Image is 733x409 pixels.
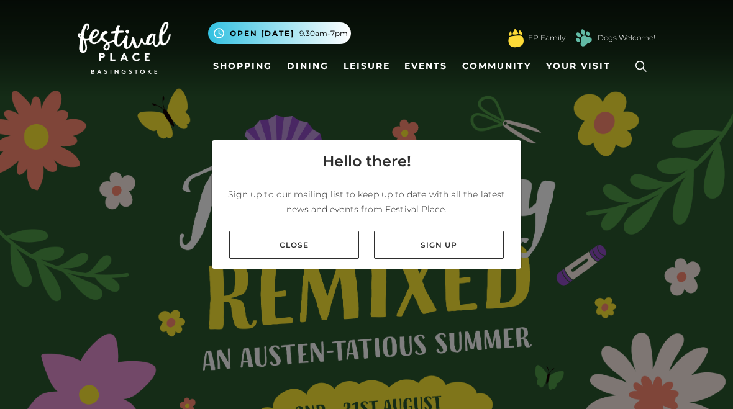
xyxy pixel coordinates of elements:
a: FP Family [528,32,565,43]
a: Dining [282,55,334,78]
a: Close [229,231,359,259]
a: Sign up [374,231,504,259]
a: Shopping [208,55,277,78]
a: Events [399,55,452,78]
img: Festival Place Logo [78,22,171,74]
a: Leisure [339,55,395,78]
span: Your Visit [546,60,611,73]
span: 9.30am-7pm [299,28,348,39]
span: Open [DATE] [230,28,294,39]
p: Sign up to our mailing list to keep up to date with all the latest news and events from Festival ... [222,187,511,217]
a: Community [457,55,536,78]
h4: Hello there! [322,150,411,173]
a: Dogs Welcome! [598,32,655,43]
a: Your Visit [541,55,622,78]
button: Open [DATE] 9.30am-7pm [208,22,351,44]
